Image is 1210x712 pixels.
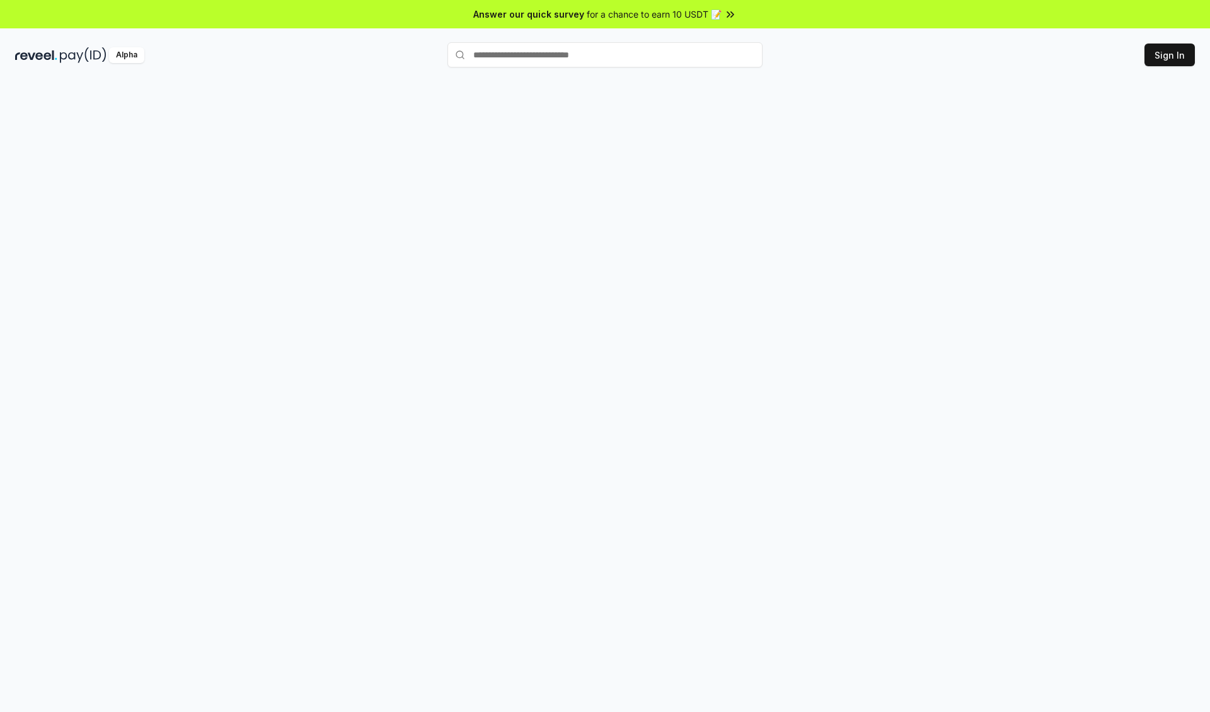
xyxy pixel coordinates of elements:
img: reveel_dark [15,47,57,63]
div: Alpha [109,47,144,63]
button: Sign In [1144,44,1195,66]
img: pay_id [60,47,107,63]
span: for a chance to earn 10 USDT 📝 [587,8,722,21]
span: Answer our quick survey [473,8,584,21]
